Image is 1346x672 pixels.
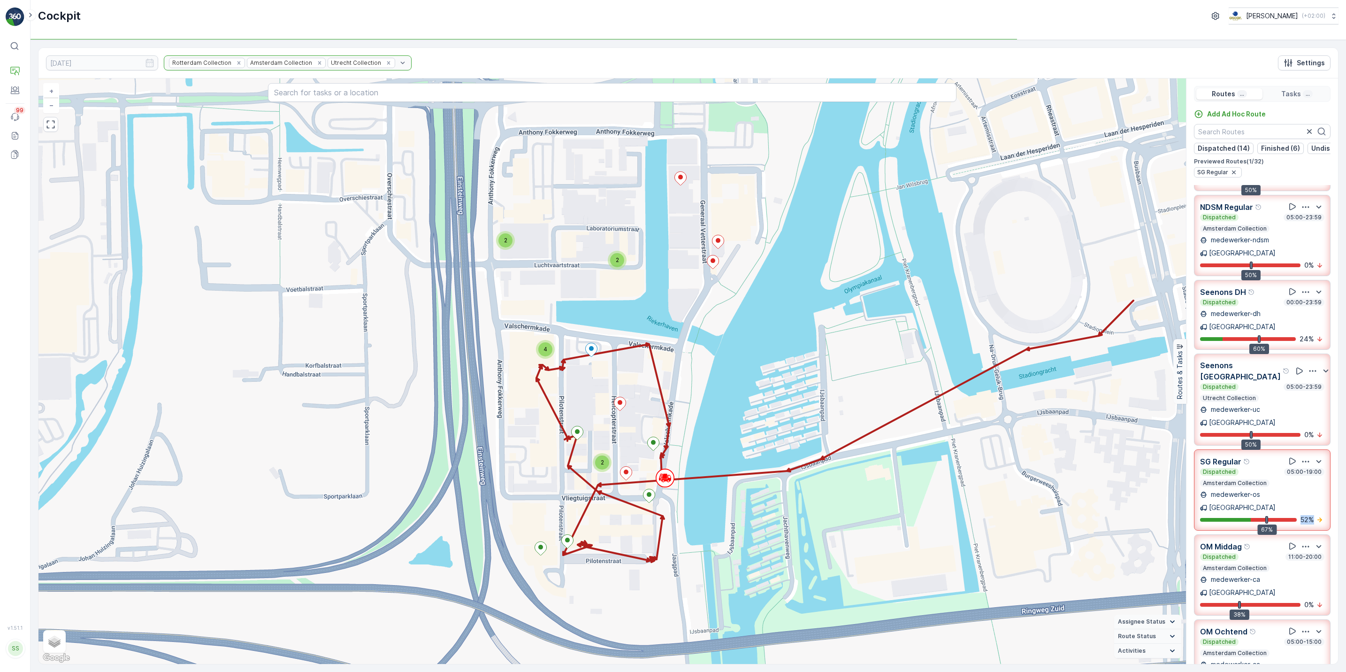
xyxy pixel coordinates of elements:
[1241,270,1261,280] div: 50%
[1209,575,1260,584] p: medewerker-ca
[1241,440,1261,450] div: 50%
[1202,383,1237,391] p: Dispatched
[1202,299,1237,306] p: Dispatched
[1197,169,1228,176] span: SG Regular
[1286,638,1323,646] p: 05:00-15:00
[1202,225,1268,232] p: Amsterdam Collection
[1202,564,1268,572] p: Amsterdam Collection
[1257,143,1304,154] button: Finished (6)
[49,101,54,109] span: −
[1230,610,1249,620] div: 38%
[1278,55,1331,70] button: Settings
[6,108,24,126] a: 99
[1202,479,1268,487] p: Amsterdam Collection
[1300,334,1314,344] p: 24 %
[1209,235,1269,245] p: medewerker-ndsm
[1209,418,1276,427] p: [GEOGRAPHIC_DATA]
[1207,109,1266,119] p: Add Ad Hoc Route
[1118,633,1156,640] span: Route Status
[49,87,54,95] span: +
[1287,553,1323,561] p: 11:00-20:00
[1302,12,1325,20] p: ( +02:00 )
[601,459,604,466] span: 2
[1249,344,1269,354] div: 60%
[1200,541,1242,552] p: OM Middag
[44,98,58,112] a: Zoom Out
[1200,201,1253,213] p: NDSM Regular
[1304,600,1314,610] p: 0 %
[1257,525,1277,535] div: 67%
[1281,89,1301,99] p: Tasks
[38,8,81,23] p: Cockpit
[1194,124,1331,139] input: Search Routes
[1249,628,1257,635] div: Help Tooltip Icon
[1202,553,1237,561] p: Dispatched
[1305,90,1311,98] p: ...
[1246,11,1298,21] p: [PERSON_NAME]
[1209,588,1276,597] p: [GEOGRAPHIC_DATA]
[1200,360,1281,382] p: Seenons [GEOGRAPHIC_DATA]
[44,84,58,98] a: Zoom In
[1209,309,1261,318] p: medewerker-dh
[1285,383,1323,391] p: 05:00-23:59
[504,237,507,244] span: 2
[608,251,627,270] div: 2
[1209,503,1276,512] p: [GEOGRAPHIC_DATA]
[6,8,24,26] img: logo
[44,631,65,652] a: Layers
[1243,458,1251,465] div: Help Tooltip Icon
[496,231,515,250] div: 2
[1202,638,1237,646] p: Dispatched
[1229,11,1242,21] img: basis-logo_rgb2x.png
[1209,322,1276,332] p: [GEOGRAPHIC_DATA]
[1304,261,1314,270] p: 0 %
[1239,90,1245,98] p: ...
[1209,490,1260,499] p: medewerker-os
[1202,468,1237,476] p: Dispatched
[1202,394,1257,402] p: Utrecht Collection
[1209,248,1276,258] p: [GEOGRAPHIC_DATA]
[1194,158,1331,165] p: Previewed Routes ( 1 / 32 )
[1200,626,1247,637] p: OM Ochtend
[1118,647,1146,655] span: Activities
[41,652,72,664] img: Google
[543,346,547,353] span: 4
[1198,144,1250,153] p: Dispatched (14)
[1285,299,1323,306] p: 00:00-23:59
[1304,430,1314,440] p: 0 %
[1244,543,1251,550] div: Help Tooltip Icon
[6,633,24,664] button: SS
[16,107,23,114] p: 99
[1175,351,1185,399] p: Routes & Tasks
[1200,456,1241,467] p: SG Regular
[1285,214,1323,221] p: 05:00-23:59
[6,625,24,631] span: v 1.51.1
[1194,109,1266,119] a: Add Ad Hoc Route
[1248,288,1255,296] div: Help Tooltip Icon
[1200,286,1246,298] p: Seenons DH
[616,256,619,263] span: 2
[8,641,23,656] div: SS
[1202,649,1268,657] p: Amsterdam Collection
[1300,515,1314,525] p: 52 %
[1286,468,1323,476] p: 05:00-19:00
[46,55,158,70] input: dd/mm/yyyy
[1118,618,1165,626] span: Assignee Status
[1114,644,1181,658] summary: Activities
[593,453,612,472] div: 2
[1261,144,1300,153] p: Finished (6)
[1202,214,1237,221] p: Dispatched
[1114,615,1181,629] summary: Assignee Status
[1212,89,1235,99] p: Routes
[1194,143,1254,154] button: Dispatched (14)
[1255,203,1262,211] div: Help Tooltip Icon
[268,83,956,102] input: Search for tasks or a location
[1209,660,1260,669] p: medewerker-ca
[1114,629,1181,644] summary: Route Status
[1241,185,1261,195] div: 50%
[1283,367,1290,375] div: Help Tooltip Icon
[41,652,72,664] a: Open this area in Google Maps (opens a new window)
[1297,58,1325,68] p: Settings
[1209,405,1260,414] p: medewerker-uc
[1229,8,1338,24] button: [PERSON_NAME](+02:00)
